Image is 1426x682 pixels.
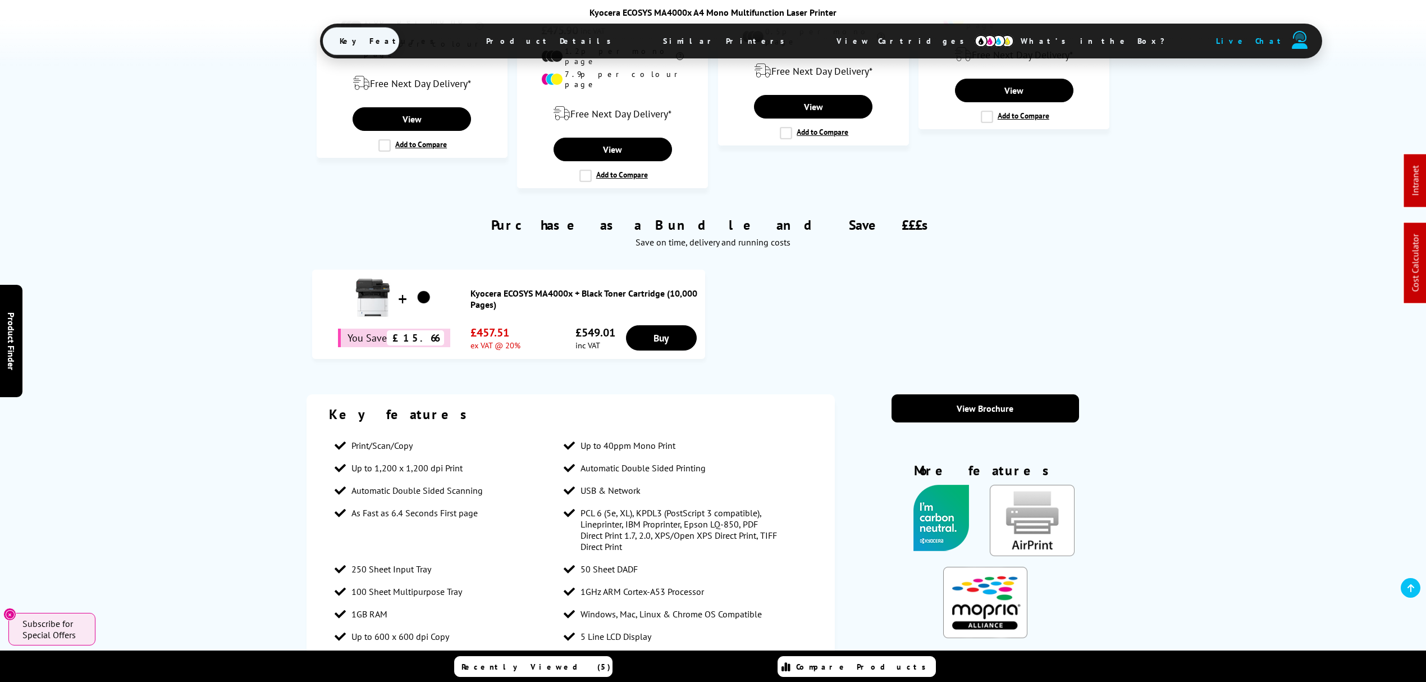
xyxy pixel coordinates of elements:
span: Up to 600 x 600 dpi Copy [351,631,449,642]
span: inc VAT [575,340,615,351]
div: Purchase as a Bundle and Save £££s [307,199,1119,253]
a: View [554,138,672,161]
label: Add to Compare [780,127,848,139]
img: user-headset-duotone.svg [1292,31,1308,49]
span: Windows, Mac, Linux & Chrome OS Compatible [581,608,762,620]
span: 50 Sheet DADF [581,563,638,575]
span: What’s in the Box? [1004,28,1192,54]
div: Save on time, delivery and running costs [321,237,1105,248]
span: 1GB RAM [351,608,387,620]
img: Carbon Neutral Printing [902,485,981,551]
img: cmyk-icon.svg [975,35,1014,47]
span: Automatic Double Sided Printing [581,462,706,474]
img: Kyocera ECOSYS MA4000x + Black Toner Cartridge (10,000 Pages) [350,275,395,320]
div: Kyocera ECOSYS MA4000x A4 Mono Multifunction Laser Printer [320,7,1106,18]
div: modal_delivery [724,55,903,87]
button: Close [3,608,16,621]
a: Buy [626,325,697,351]
li: 7.9p per colour page [541,69,684,89]
label: Add to Compare [579,170,648,182]
span: 250 Sheet Input Tray [351,563,431,575]
a: KeyFeatureModal85 [990,547,1074,558]
a: Compare Products [778,656,936,677]
div: modal_delivery [523,98,702,129]
span: ex VAT @ 20% [470,340,520,351]
div: modal_delivery [323,67,501,99]
label: Add to Compare [378,139,447,152]
img: Mopria Certified [943,567,1027,638]
a: View [754,95,872,119]
span: Product Details [469,28,634,54]
a: Intranet [1410,166,1421,196]
span: 5 Line LCD Display [581,631,651,642]
span: View Cartridges [820,26,991,56]
img: AirPrint [990,485,1074,556]
span: Up to 40ppm Mono Print [581,440,675,451]
a: KeyFeatureModal324 [943,629,1027,640]
div: Key features [329,406,812,423]
img: Kyocera ECOSYS MA4000x + Black Toner Cartridge (10,000 Pages) [410,284,438,312]
a: Recently Viewed (5) [454,656,613,677]
a: View [353,107,471,131]
span: USB & Network [581,485,641,496]
span: Up to 1,200 x 1,200 dpi Print [351,462,463,474]
span: Compare Products [796,662,932,672]
span: £457.51 [470,325,520,340]
label: Add to Compare [981,111,1049,123]
span: £549.01 [575,325,615,340]
span: £15.66 [387,330,444,345]
a: Cost Calculator [1410,234,1421,292]
span: Product Finder [6,312,17,370]
a: View Brochure [892,394,1079,422]
span: Recently Viewed (5) [461,662,611,672]
div: You Save [338,329,450,347]
a: Kyocera ECOSYS MA4000x + Black Toner Cartridge (10,000 Pages) [470,288,700,310]
a: View [955,79,1073,102]
span: Print/Scan/Copy [351,440,413,451]
a: KeyFeatureModal346 [902,542,981,553]
span: PCL 6 (5e, XL), KPDL3 (PostScript 3 compatible), Lineprinter, IBM Proprinter, Epson LQ-850, PDF D... [581,507,781,552]
span: Live Chat [1216,36,1286,46]
span: 100 Sheet Multipurpose Tray [351,586,462,597]
span: As Fast as 6.4 Seconds First page [351,507,478,519]
div: More features [892,462,1079,485]
span: Subscribe for Special Offers [22,618,84,640]
span: Key Features [323,28,457,54]
span: 1GHz ARM Cortex-A53 Processor [581,586,704,597]
span: Automatic Double Sided Scanning [351,485,483,496]
span: Similar Printers [646,28,807,54]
